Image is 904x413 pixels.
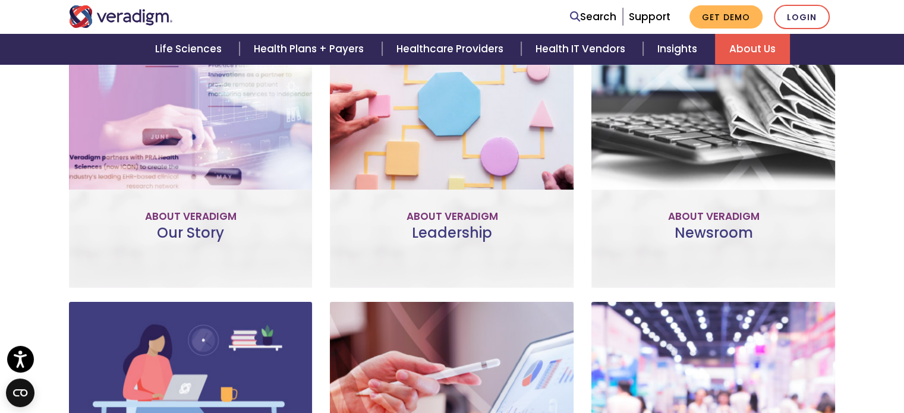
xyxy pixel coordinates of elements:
button: Open CMP widget [6,379,34,407]
p: About Veradigm [78,209,303,225]
h3: Leadership [339,225,564,259]
p: About Veradigm [339,209,564,225]
a: Search [570,9,616,25]
a: Healthcare Providers [382,34,521,64]
img: Veradigm logo [69,5,173,28]
a: Health IT Vendors [521,34,643,64]
h3: Our Story [78,225,303,259]
a: Health Plans + Payers [240,34,382,64]
a: Insights [643,34,715,64]
a: About Us [715,34,790,64]
a: Get Demo [689,5,763,29]
a: Login [774,5,830,29]
a: Support [629,10,670,24]
a: Life Sciences [141,34,240,64]
p: About Veradigm [601,209,826,225]
h3: Newsroom [601,225,826,259]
